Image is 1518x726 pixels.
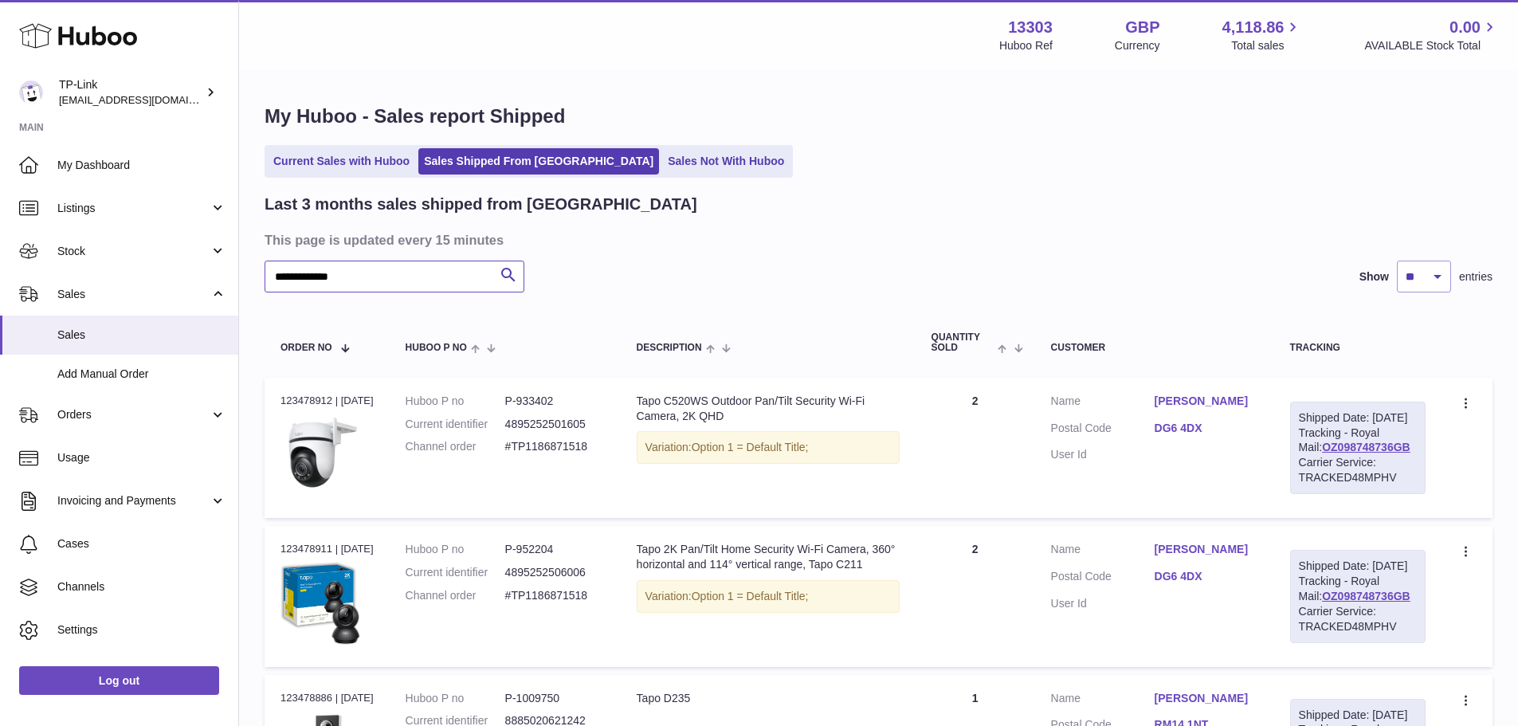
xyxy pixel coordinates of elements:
dt: Name [1051,394,1155,413]
a: DG6 4DX [1155,569,1258,584]
dt: Postal Code [1051,569,1155,588]
a: 4,118.86 Total sales [1222,17,1303,53]
label: Show [1359,269,1389,285]
dt: Current identifier [406,417,505,432]
span: My Dashboard [57,158,226,173]
span: 4,118.86 [1222,17,1285,38]
span: entries [1459,269,1493,285]
div: Shipped Date: [DATE] [1299,559,1417,574]
div: 123478886 | [DATE] [280,691,374,705]
div: Customer [1051,343,1258,353]
span: Option 1 = Default Title; [692,441,809,453]
div: Carrier Service: TRACKED48MPHV [1299,604,1417,634]
span: Usage [57,450,226,465]
div: Tracking [1290,343,1426,353]
span: Order No [280,343,332,353]
a: Current Sales with Huboo [268,148,415,175]
a: [PERSON_NAME] [1155,394,1258,409]
dd: 4895252501605 [505,417,605,432]
a: OZ098748736GB [1322,441,1410,453]
span: AVAILABLE Stock Total [1364,38,1499,53]
div: 123478911 | [DATE] [280,542,374,556]
div: TP-Link [59,77,202,108]
a: Log out [19,666,219,695]
div: Shipped Date: [DATE] [1299,708,1417,723]
span: Stock [57,244,210,259]
dd: P-1009750 [505,691,605,706]
span: Cases [57,536,226,551]
span: Add Manual Order [57,367,226,382]
div: Tapo 2K Pan/Tilt Home Security Wi-Fi Camera, 360° horizontal and 114° vertical range, Tapo C211 [637,542,900,572]
td: 2 [916,378,1035,518]
dt: Name [1051,691,1155,710]
img: Tapo_C520WS_EU_1.0_overview_01_large_20230518095424f.jpg [280,413,360,493]
h1: My Huboo - Sales report Shipped [265,104,1493,129]
dt: Huboo P no [406,691,505,706]
a: [PERSON_NAME] [1155,542,1258,557]
td: 2 [916,526,1035,666]
span: Settings [57,622,226,638]
dd: 4895252506006 [505,565,605,580]
dt: Huboo P no [406,394,505,409]
div: Huboo Ref [999,38,1053,53]
dd: #TP1186871518 [505,588,605,603]
a: [PERSON_NAME] [1155,691,1258,706]
span: [EMAIL_ADDRESS][DOMAIN_NAME] [59,93,234,106]
span: Sales [57,328,226,343]
span: Huboo P no [406,343,467,353]
h3: This page is updated every 15 minutes [265,231,1489,249]
div: Carrier Service: TRACKED48MPHV [1299,455,1417,485]
span: Quantity Sold [932,332,994,353]
div: Tracking - Royal Mail: [1290,402,1426,494]
dt: Channel order [406,439,505,454]
img: internalAdmin-13303@internal.huboo.com [19,80,43,104]
dt: Huboo P no [406,542,505,557]
dt: Current identifier [406,565,505,580]
dt: Channel order [406,588,505,603]
dt: Name [1051,542,1155,561]
a: Sales Not With Huboo [662,148,790,175]
strong: 13303 [1008,17,1053,38]
dd: #TP1186871518 [505,439,605,454]
a: Sales Shipped From [GEOGRAPHIC_DATA] [418,148,659,175]
div: Shipped Date: [DATE] [1299,410,1417,426]
div: Currency [1115,38,1160,53]
a: OZ098748736GB [1322,590,1410,602]
span: Channels [57,579,226,595]
div: Tapo C520WS Outdoor Pan/Tilt Security Wi-Fi Camera, 2K QHD [637,394,900,424]
div: 123478912 | [DATE] [280,394,374,408]
dt: Postal Code [1051,421,1155,440]
div: Tapo D235 [637,691,900,706]
span: Total sales [1231,38,1302,53]
img: 71OHXxFof5L._AC_SL1500.jpg [280,562,360,645]
div: Variation: [637,580,900,613]
dt: User Id [1051,447,1155,462]
span: Sales [57,287,210,302]
span: Option 1 = Default Title; [692,590,809,602]
span: 0.00 [1449,17,1481,38]
div: Variation: [637,431,900,464]
h2: Last 3 months sales shipped from [GEOGRAPHIC_DATA] [265,194,697,215]
dd: P-933402 [505,394,605,409]
span: Invoicing and Payments [57,493,210,508]
div: Tracking - Royal Mail: [1290,550,1426,642]
strong: GBP [1125,17,1159,38]
dd: P-952204 [505,542,605,557]
span: Orders [57,407,210,422]
a: 0.00 AVAILABLE Stock Total [1364,17,1499,53]
span: Listings [57,201,210,216]
a: DG6 4DX [1155,421,1258,436]
span: Description [637,343,702,353]
dt: User Id [1051,596,1155,611]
